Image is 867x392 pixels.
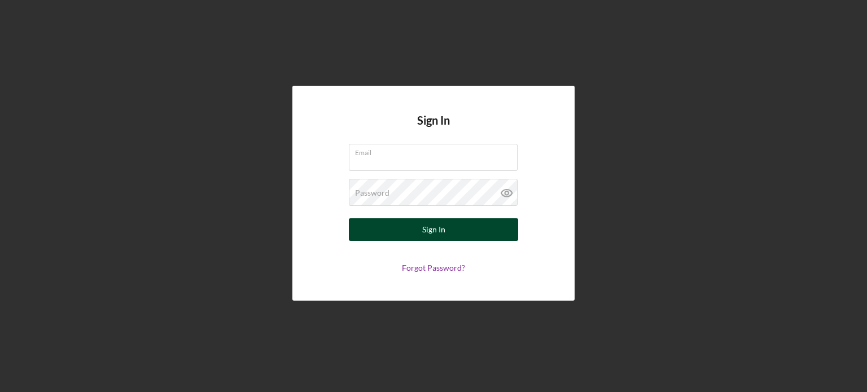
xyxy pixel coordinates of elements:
label: Email [355,144,518,157]
a: Forgot Password? [402,263,465,272]
label: Password [355,188,389,197]
div: Sign In [422,218,445,241]
h4: Sign In [417,114,450,144]
button: Sign In [349,218,518,241]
